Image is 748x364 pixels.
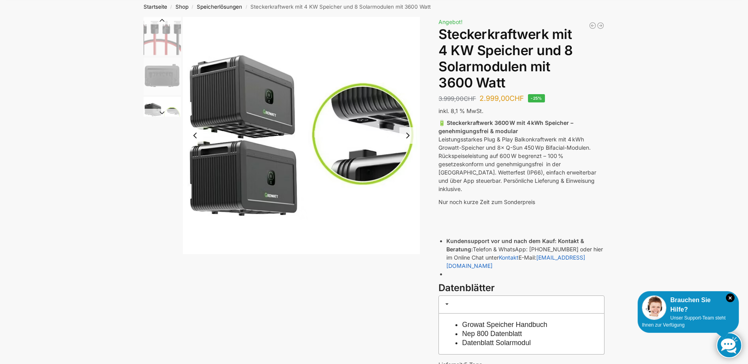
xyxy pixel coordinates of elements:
[462,321,547,329] a: Growat Speicher Handbuch
[167,4,175,10] span: /
[726,293,735,302] i: Schließen
[509,94,524,102] span: CHF
[446,237,604,270] li: Telefon & WhatsApp: [PHONE_NUMBER] oder hier im Online Chat unter E-Mail:
[144,97,181,134] img: Noah_Growatt_2000
[479,94,524,102] bdi: 2.999,00
[144,58,181,95] img: growatt Noah 2000
[438,26,604,91] h1: Steckerkraftwerk mit 4 KW Speicher und 8 Solarmodulen mit 3600 Watt
[438,95,476,102] bdi: 3.999,00
[499,254,519,261] a: Kontakt
[438,108,483,114] span: inkl. 8,1 % MwSt.
[446,254,585,269] a: [EMAIL_ADDRESS][DOMAIN_NAME]
[144,17,181,24] button: Previous slide
[242,4,250,10] span: /
[642,295,666,320] img: Customer service
[399,127,416,144] button: Next slide
[528,94,545,102] span: -25%
[464,95,476,102] span: CHF
[188,4,197,10] span: /
[144,18,181,56] img: Anschlusskabel_MC4
[438,119,604,193] p: Leistungsstarkes Plug & Play Balkonkraftwerk mit 4 kWh Growatt-Speicher und 8× Q-Sun 450 Wp Bifac...
[183,17,420,254] li: 8 / 9
[142,17,181,56] li: 6 / 9
[183,17,420,254] img: Noah_Growatt_2000
[187,127,203,144] button: Previous slide
[438,119,573,134] strong: 🔋 Steckerkraftwerk 3600 W mit 4 kWh Speicher – genehmigungsfrei & modular
[144,109,181,117] button: Next slide
[142,96,181,135] li: 8 / 9
[175,4,188,10] a: Shop
[597,22,604,30] a: Balkonkraftwerk 1780 Watt mit 4 KWh Zendure Batteriespeicher Notstrom fähig
[642,295,735,314] div: Brauchen Sie Hilfe?
[438,19,463,25] span: Angebot!
[446,238,556,244] strong: Kundensupport vor und nach dem Kauf:
[462,339,531,347] a: Datenblatt Solarmodul
[438,198,604,206] p: Nur noch kurze Zeit zum Sonderpreis
[142,56,181,96] li: 7 / 9
[144,4,167,10] a: Startseite
[446,238,584,253] strong: Kontakt & Beratung:
[462,330,522,338] a: Nep 800 Datenblatt
[642,315,726,328] span: Unser Support-Team steht Ihnen zur Verfügung
[589,22,597,30] a: Balkonkraftwerk 890 Watt Solarmodulleistung mit 1kW/h Zendure Speicher
[197,4,242,10] a: Speicherlösungen
[438,281,604,295] h3: Datenblätter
